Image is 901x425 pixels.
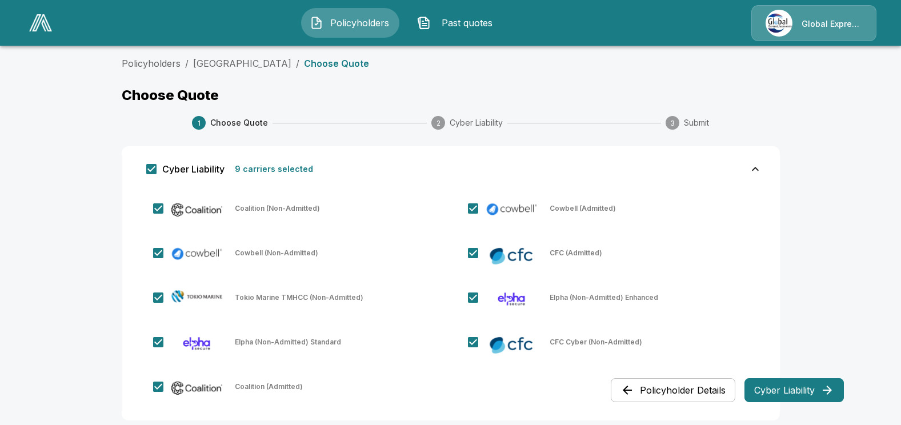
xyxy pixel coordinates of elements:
[122,57,780,70] nav: breadcrumb
[235,294,363,301] p: Tokio Marine TMHCC (Non-Admitted)
[193,58,291,69] a: [GEOGRAPHIC_DATA]
[435,16,498,30] span: Past quotes
[454,189,763,228] div: Cowbell (Admitted)Cowbell (Admitted)
[122,58,181,69] a: Policyholders
[485,245,538,266] img: CFC (Admitted)
[436,119,440,127] text: 2
[197,119,200,127] text: 1
[744,378,844,402] button: Cyber Liability
[170,201,223,218] img: Coalition (Non-Admitted)
[296,57,299,70] li: /
[310,16,323,30] img: Policyholders Icon
[409,8,507,38] button: Past quotes IconPast quotes
[235,383,303,390] p: Coalition (Admitted)
[29,14,52,31] img: AA Logo
[130,155,771,183] div: Cyber Liability9 carriers selected
[454,234,763,272] div: CFC (Admitted)CFC (Admitted)
[139,189,448,228] div: Coalition (Non-Admitted)Coalition (Non-Admitted)
[139,234,448,272] div: Cowbell (Non-Admitted)Cowbell (Non-Admitted)
[328,16,391,30] span: Policyholders
[485,201,538,218] img: Cowbell (Admitted)
[550,205,616,212] p: Cowbell (Admitted)
[304,59,369,68] p: Choose Quote
[550,339,642,346] p: CFC Cyber (Non-Admitted)
[170,379,223,396] img: Coalition (Admitted)
[170,290,223,303] img: Tokio Marine TMHCC (Non-Admitted)
[210,117,268,129] span: Choose Quote
[611,378,735,402] button: Policyholder Details
[301,8,399,38] button: Policyholders IconPolicyholders
[139,323,448,362] div: Elpha (Non-Admitted) StandardElpha (Non-Admitted) Standard
[454,323,763,362] div: CFC Cyber (Non-Admitted)CFC Cyber (Non-Admitted)
[684,117,709,129] span: Submit
[122,89,780,102] p: Choose Quote
[139,367,448,406] div: Coalition (Admitted)Coalition (Admitted)
[139,278,448,317] div: Tokio Marine TMHCC (Non-Admitted)Tokio Marine TMHCC (Non-Admitted)
[235,339,341,346] p: Elpha (Non-Admitted) Standard
[230,164,318,174] p: 9 carriers selected
[162,165,225,174] span: Cyber Liability
[185,57,189,70] li: /
[670,119,675,127] text: 3
[454,278,763,317] div: Elpha (Non-Admitted) EnhancedElpha (Non-Admitted) Enhanced
[450,117,503,129] span: Cyber Liability
[485,334,538,355] img: CFC Cyber (Non-Admitted)
[550,250,602,256] p: CFC (Admitted)
[485,290,538,308] img: Elpha (Non-Admitted) Enhanced
[550,294,658,301] p: Elpha (Non-Admitted) Enhanced
[235,205,320,212] p: Coalition (Non-Admitted)
[170,334,223,353] img: Elpha (Non-Admitted) Standard
[170,245,223,263] img: Cowbell (Non-Admitted)
[235,250,318,256] p: Cowbell (Non-Admitted)
[417,16,431,30] img: Past quotes Icon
